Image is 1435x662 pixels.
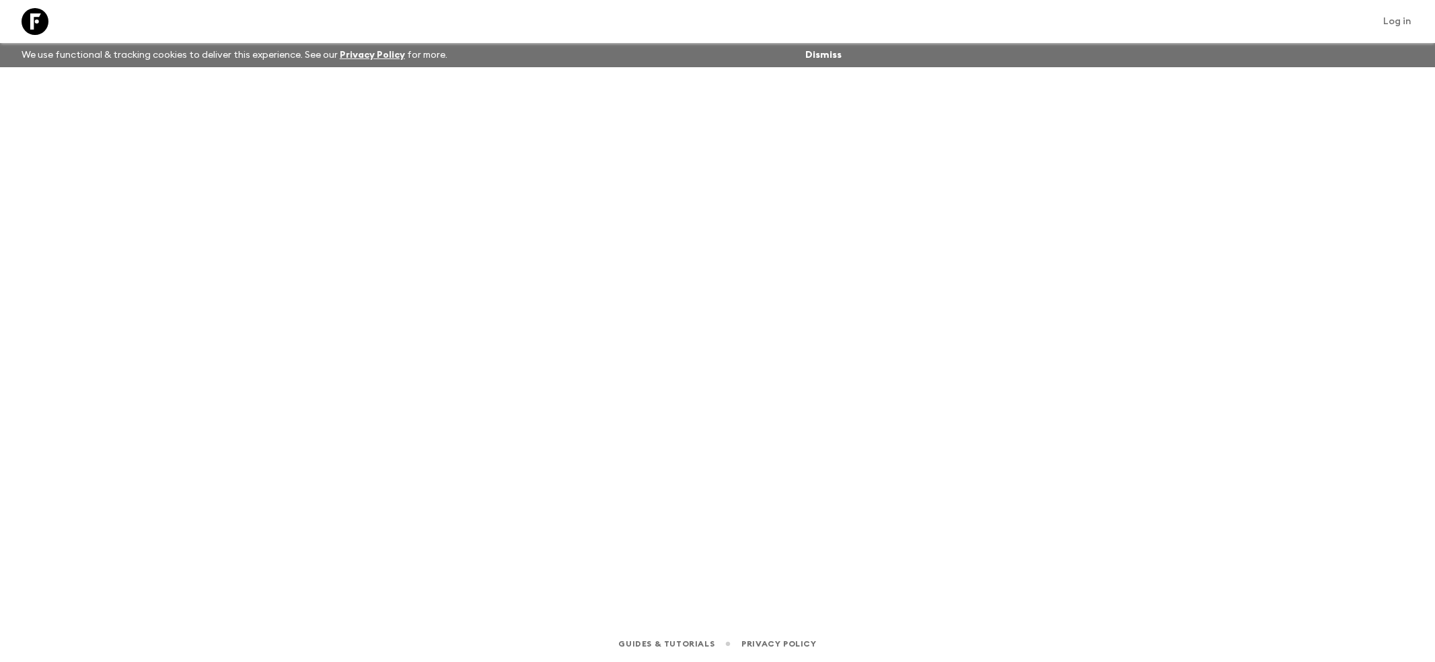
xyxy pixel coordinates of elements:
p: We use functional & tracking cookies to deliver this experience. See our for more. [16,43,453,67]
a: Log in [1376,12,1419,31]
a: Privacy Policy [340,50,405,60]
a: Privacy Policy [741,636,816,651]
button: Dismiss [802,46,845,65]
a: Guides & Tutorials [618,636,714,651]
